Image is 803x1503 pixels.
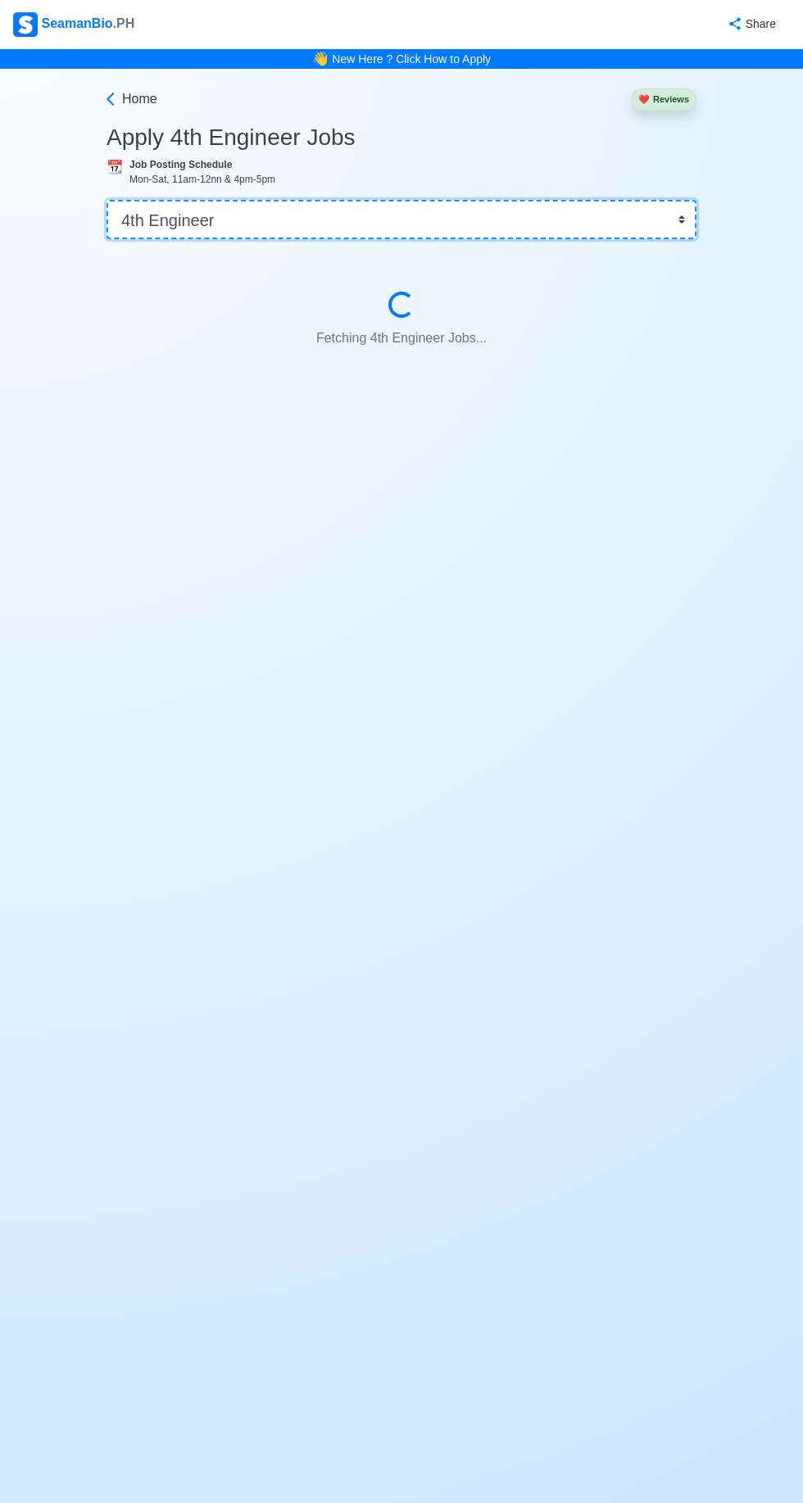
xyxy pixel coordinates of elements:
[129,159,232,170] b: Job Posting Schedule
[638,94,650,104] span: heart
[107,124,696,152] h3: Apply 4th Engineer Jobs
[308,46,333,71] span: bell
[631,88,696,111] button: heartReviews
[146,322,657,355] p: Fetching 4th Engineer Jobs...
[13,12,134,37] div: SeamanBio
[332,52,491,66] a: New Here ? Click How to Apply
[102,89,157,109] a: Home
[129,172,696,187] div: Mon-Sat, 11am-12nn & 4pm-5pm
[13,12,38,37] img: Logo
[711,8,790,40] button: Share
[113,16,135,30] span: .PH
[107,160,123,174] span: calendar
[122,89,157,109] span: Home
